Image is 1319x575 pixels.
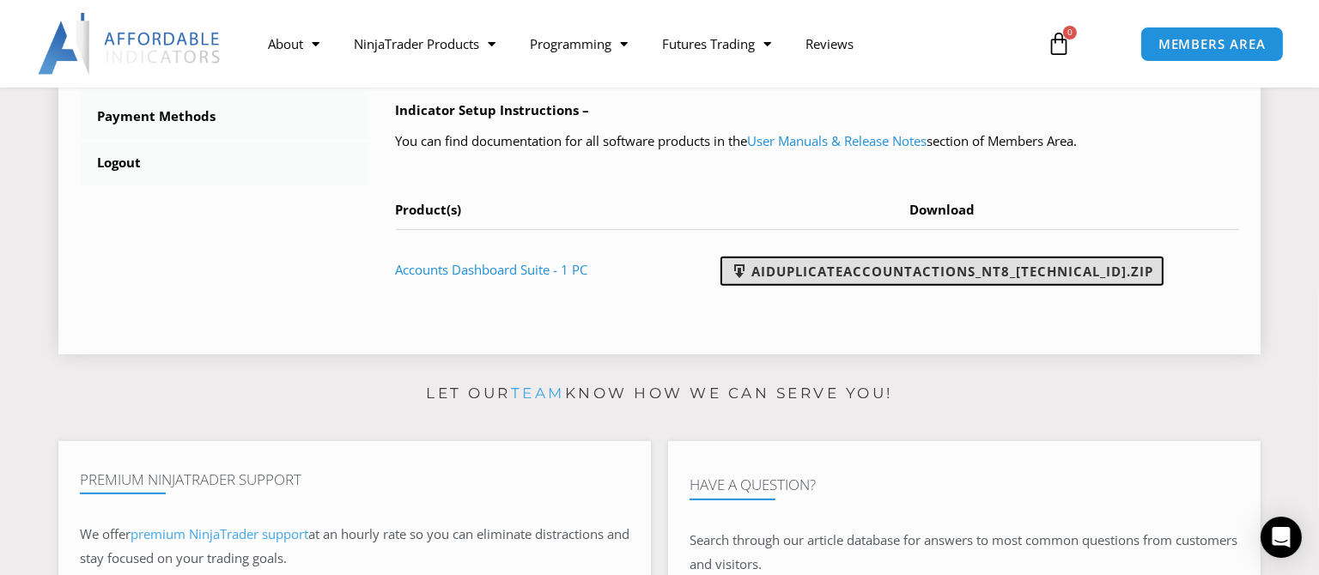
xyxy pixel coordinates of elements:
[80,525,629,566] span: at an hourly rate so you can eliminate distractions and stay focused on your trading goals.
[720,257,1164,286] a: AIDuplicateAccountActions_NT8_[TECHNICAL_ID].zip
[748,132,927,149] a: User Manuals & Release Notes
[909,201,975,218] span: Download
[1261,517,1302,558] div: Open Intercom Messenger
[396,261,588,278] a: Accounts Dashboard Suite - 1 PC
[396,130,1240,154] p: You can find documentation for all software products in the section of Members Area.
[80,471,629,488] h4: Premium NinjaTrader Support
[690,476,1239,493] h4: Have A Question?
[337,24,513,64] a: NinjaTrader Products
[513,24,645,64] a: Programming
[396,201,462,218] span: Product(s)
[1063,26,1077,39] span: 0
[80,141,370,185] a: Logout
[1140,27,1284,62] a: MEMBERS AREA
[788,24,871,64] a: Reviews
[80,525,131,542] span: We offer
[131,525,308,542] a: premium NinjaTrader support
[1158,38,1266,51] span: MEMBERS AREA
[38,13,222,75] img: LogoAI | Affordable Indicators – NinjaTrader
[251,24,337,64] a: About
[1021,19,1097,69] a: 0
[58,380,1261,408] p: Let our know how we can serve you!
[511,384,565,402] a: team
[251,24,1030,64] nav: Menu
[396,101,590,118] b: Indicator Setup Instructions –
[645,24,788,64] a: Futures Trading
[80,94,370,139] a: Payment Methods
